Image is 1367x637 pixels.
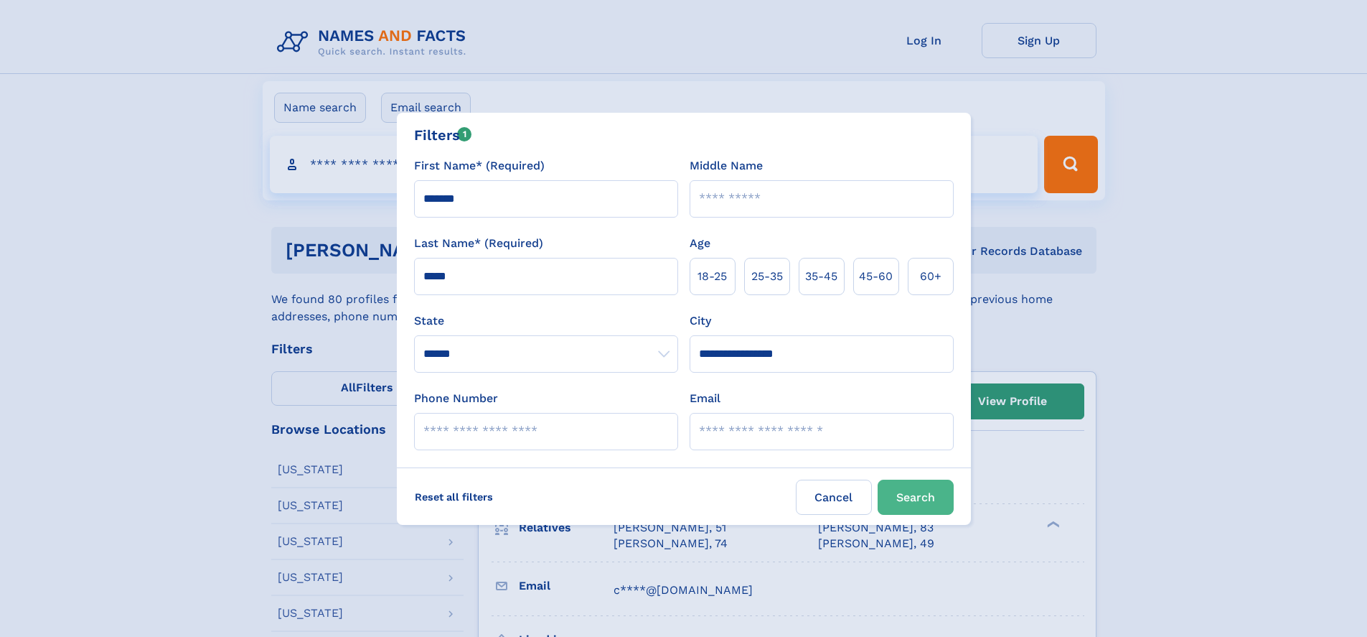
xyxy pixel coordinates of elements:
[414,157,545,175] label: First Name* (Required)
[414,312,678,330] label: State
[690,235,710,252] label: Age
[859,268,893,285] span: 45‑60
[805,268,837,285] span: 35‑45
[690,312,711,330] label: City
[405,480,502,514] label: Reset all filters
[751,268,783,285] span: 25‑35
[690,390,720,407] label: Email
[796,480,872,515] label: Cancel
[690,157,763,175] label: Middle Name
[920,268,941,285] span: 60+
[414,390,498,407] label: Phone Number
[414,235,543,252] label: Last Name* (Required)
[414,124,472,146] div: Filters
[878,480,954,515] button: Search
[697,268,727,285] span: 18‑25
